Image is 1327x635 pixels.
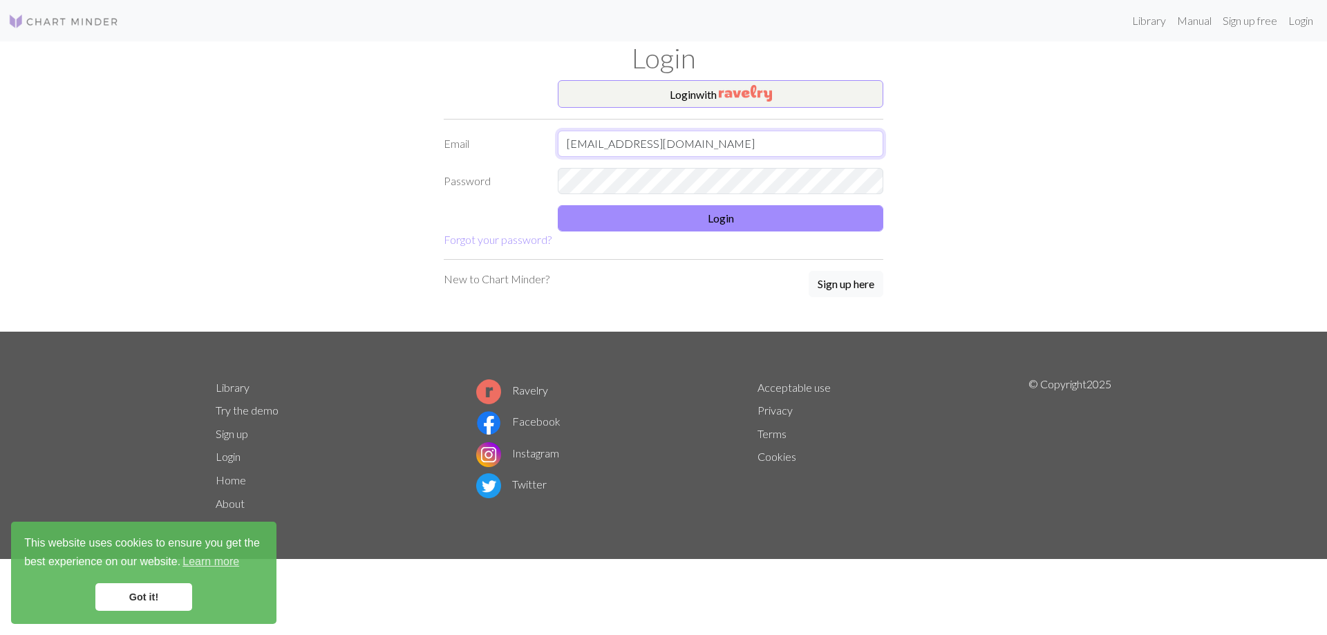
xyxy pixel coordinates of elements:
a: Try the demo [216,404,279,417]
a: dismiss cookie message [95,583,192,611]
a: Forgot your password? [444,233,552,246]
a: Manual [1171,7,1217,35]
a: Twitter [476,477,547,491]
a: Sign up [216,427,248,440]
p: New to Chart Minder? [444,271,549,287]
a: Login [216,450,241,463]
div: cookieconsent [11,522,276,624]
a: learn more about cookies [180,551,241,572]
img: Facebook logo [476,410,501,435]
button: Sign up here [809,271,883,297]
label: Email [435,131,549,157]
img: Twitter logo [476,473,501,498]
a: Instagram [476,446,559,459]
span: This website uses cookies to ensure you get the best experience on our website. [24,535,263,572]
a: About [216,497,245,510]
a: Ravelry [476,383,548,397]
button: Login [558,205,883,231]
img: Ravelry [719,85,772,102]
a: Privacy [757,404,793,417]
a: Facebook [476,415,561,428]
a: Terms [757,427,787,440]
a: Cookies [757,450,796,463]
img: Ravelry logo [476,379,501,404]
a: Acceptable use [757,381,831,394]
a: Sign up here [809,271,883,298]
a: Library [216,381,250,394]
a: Login [1283,7,1319,35]
img: Logo [8,13,119,30]
button: Loginwith [558,80,883,108]
a: Sign up free [1217,7,1283,35]
p: © Copyright 2025 [1028,376,1111,515]
img: Instagram logo [476,442,501,467]
h1: Login [207,41,1120,75]
a: Library [1127,7,1171,35]
a: Home [216,473,246,486]
label: Password [435,168,549,194]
